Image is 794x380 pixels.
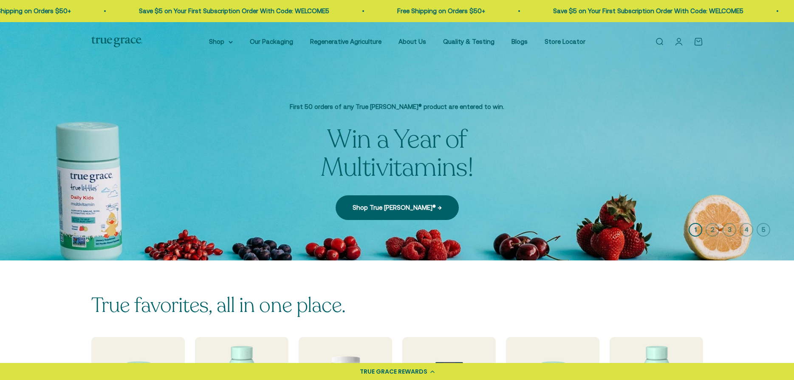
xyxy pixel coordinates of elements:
[706,223,719,237] button: 2
[545,38,585,45] a: Store Locator
[443,38,494,45] a: Quality & Testing
[551,6,741,16] p: Save $5 on Your First Subscription Order With Code: WELCOME5
[336,195,459,220] a: Shop True [PERSON_NAME]® →
[723,223,736,237] button: 3
[689,223,702,237] button: 1
[137,6,327,16] p: Save $5 on Your First Subscription Order With Code: WELCOME5
[398,38,426,45] a: About Us
[511,38,528,45] a: Blogs
[257,102,537,112] p: First 50 orders of any True [PERSON_NAME]® product are entered to win.
[209,37,233,47] summary: Shop
[91,291,346,319] split-lines: True favorites, all in one place.
[757,223,770,237] button: 5
[321,122,474,185] split-lines: Win a Year of Multivitamins!
[310,38,381,45] a: Regenerative Agriculture
[740,223,753,237] button: 4
[360,367,427,376] div: TRUE GRACE REWARDS
[395,7,483,14] a: Free Shipping on Orders $50+
[250,38,293,45] a: Our Packaging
